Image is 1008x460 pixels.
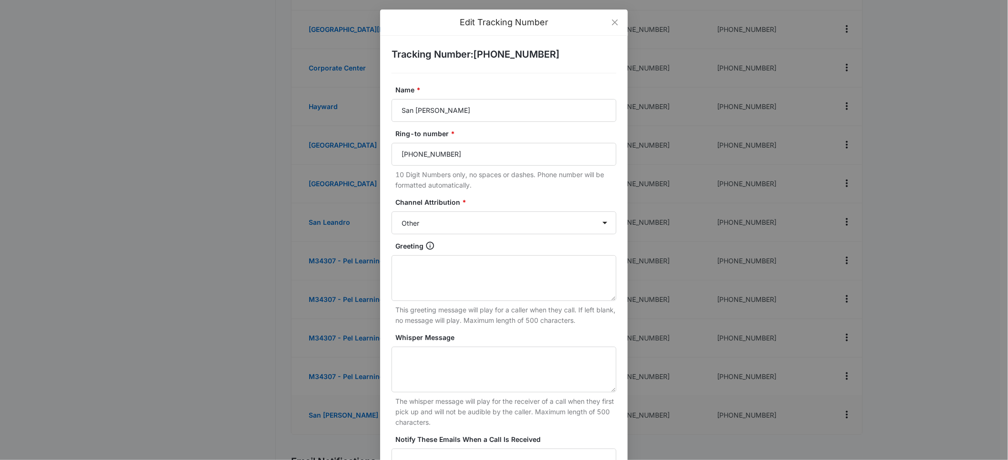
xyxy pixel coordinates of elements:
p: This greeting message will play for a caller when they call. If left blank, no message will play.... [395,305,616,326]
label: Notify These Emails When a Call Is Received [395,434,620,445]
button: Close [602,10,628,35]
label: Channel Attribution [395,197,620,208]
p: The whisper message will play for the receiver of a call when they first pick up and will not be ... [395,396,616,428]
label: Name [395,85,620,95]
div: Edit Tracking Number [392,17,616,28]
p: Greeting [395,241,423,251]
label: Ring-to number [395,129,620,139]
p: 10 Digit Numbers only, no spaces or dashes. Phone number will be formatted automatically. [395,170,616,190]
label: Whisper Message [395,332,620,343]
h2: Tracking Number : [PHONE_NUMBER] [392,47,616,61]
span: close [611,19,619,26]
